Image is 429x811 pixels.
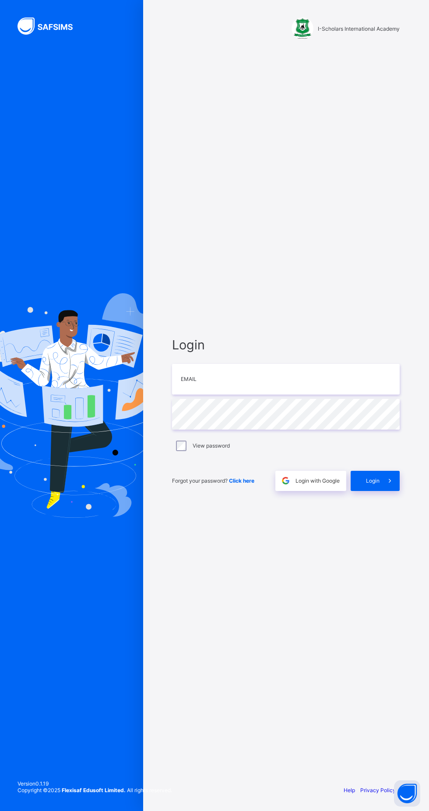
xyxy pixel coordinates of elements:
span: Login [172,337,400,352]
button: Open asap [394,780,420,807]
span: Version 0.1.19 [18,780,172,787]
a: Click here [229,477,254,484]
img: google.396cfc9801f0270233282035f929180a.svg [281,476,291,486]
span: Login with Google [295,477,340,484]
a: Privacy Policy [360,787,396,793]
strong: Flexisaf Edusoft Limited. [62,787,126,793]
span: I-Scholars International Academy [318,25,400,32]
span: Login [366,477,380,484]
img: SAFSIMS Logo [18,18,83,35]
span: Forgot your password? [172,477,254,484]
span: Copyright © 2025 All rights reserved. [18,787,172,793]
a: Help [344,787,355,793]
label: View password [193,442,230,449]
